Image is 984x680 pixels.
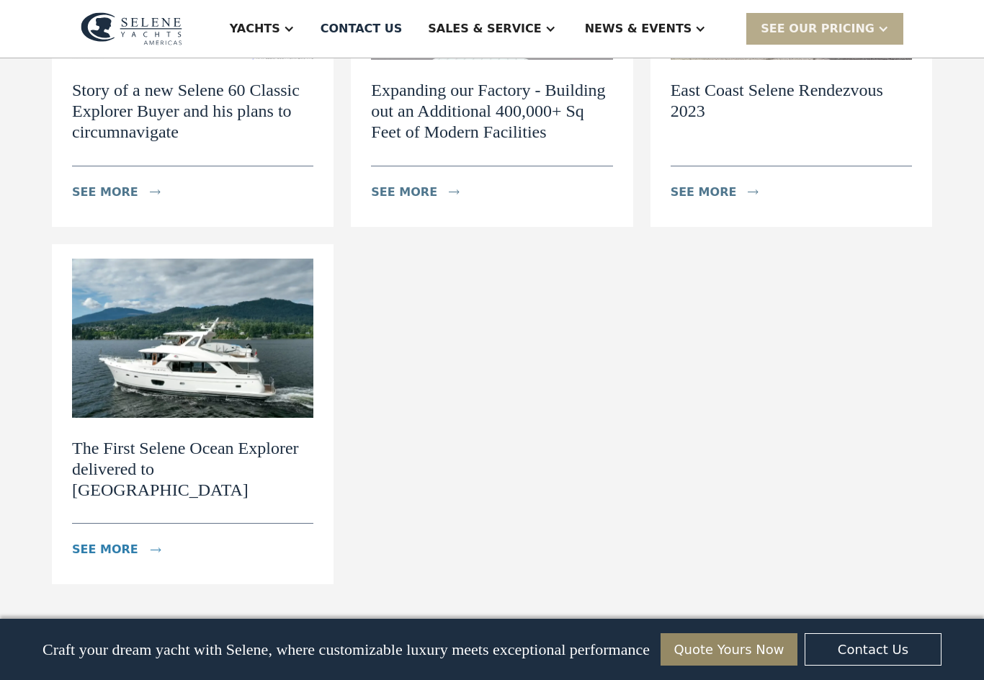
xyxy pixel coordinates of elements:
h2: The First Selene Ocean Explorer delivered to [GEOGRAPHIC_DATA] [72,438,313,500]
div: SEE Our Pricing [761,20,875,37]
img: The First Selene Ocean Explorer delivered to North America [72,259,313,418]
img: icon [748,189,759,194]
a: Quote Yours Now [661,633,797,666]
div: Yachts [230,20,280,37]
div: Sales & Service [428,20,541,37]
a: Contact Us [805,633,941,666]
div: see more [371,184,437,201]
div: Contact US [321,20,403,37]
div: News & EVENTS [585,20,692,37]
img: icon [449,189,460,194]
img: logo [81,12,182,45]
h2: Expanding our Factory - Building out an Additional 400,000+ Sq Feet of Modern Facilities [371,80,612,142]
img: icon [151,547,161,552]
img: icon [150,189,161,194]
h2: Story of a new Selene 60 Classic Explorer Buyer and his plans to circumnavigate [72,80,313,142]
div: see more [671,184,737,201]
div: SEE Our Pricing [746,13,903,44]
h2: East Coast Selene Rendezvous 2023 [671,80,912,122]
p: Craft your dream yacht with Selene, where customizable luxury meets exceptional performance [43,640,650,659]
a: The First Selene Ocean Explorer delivered to North America The First Selene Ocean Explorer delive... [52,244,334,585]
div: see more [72,541,138,558]
div: see more [72,184,138,201]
